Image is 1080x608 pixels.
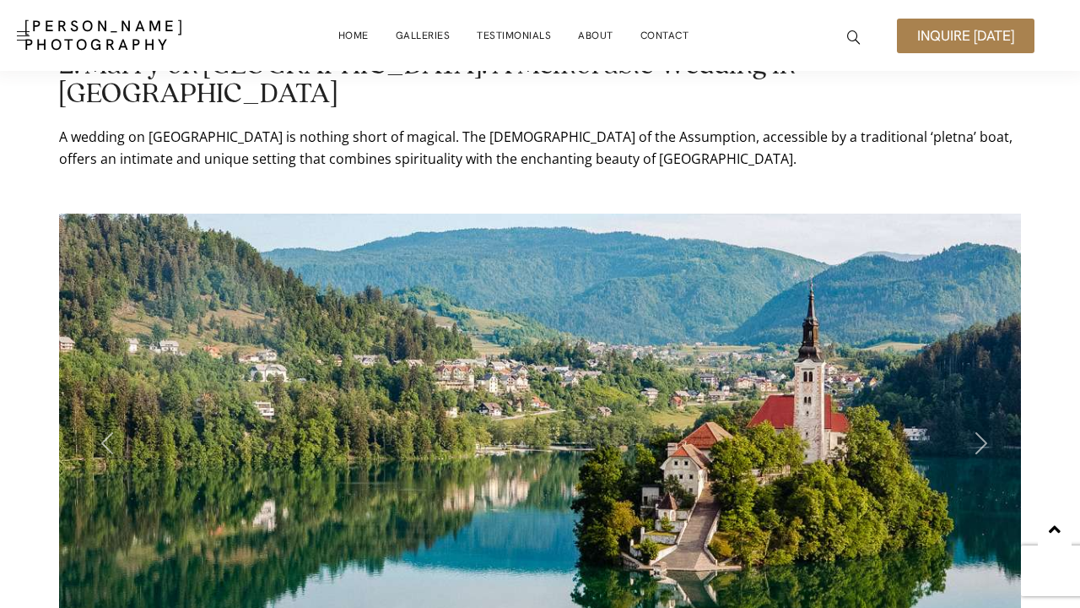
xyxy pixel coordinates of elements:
a: icon-magnifying-glass34 [839,22,869,52]
a: Contact [640,19,689,52]
a: Inquire [DATE] [897,19,1034,53]
h3: 2. Marry on [GEOGRAPHIC_DATA]: A Memorable Wedding in [GEOGRAPHIC_DATA] [59,52,1021,109]
a: Galleries [396,19,451,52]
a: About [578,19,613,52]
a: Testimonials [477,19,551,52]
span: Inquire [DATE] [917,29,1014,43]
a: Home [338,19,369,52]
a: [PERSON_NAME] Photography [24,17,213,54]
p: A wedding on [GEOGRAPHIC_DATA] is nothing short of magical. The [DEMOGRAPHIC_DATA] of the Assumpt... [59,126,1021,170]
